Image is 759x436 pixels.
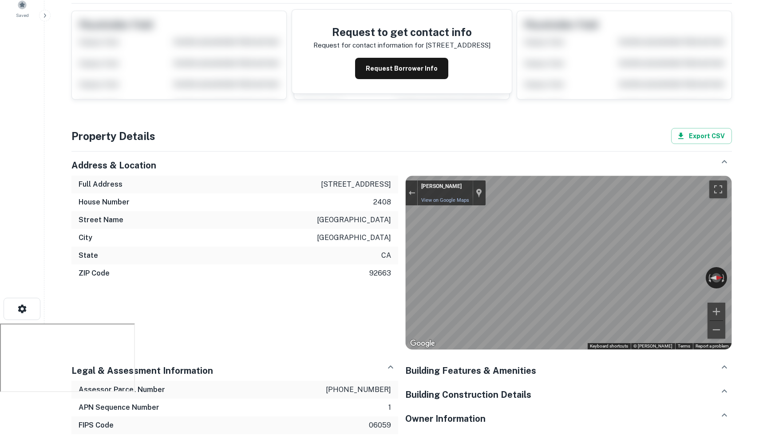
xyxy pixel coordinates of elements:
button: Reset the view [706,273,727,283]
p: 1 [388,402,391,413]
div: Map [406,176,731,349]
p: [PHONE_NUMBER] [326,384,391,395]
span: © [PERSON_NAME] [633,344,672,348]
a: Report a problem [696,344,729,348]
a: View on Google Maps [421,197,469,203]
p: Request for contact information for [313,40,424,51]
a: Open this area in Google Maps (opens a new window) [408,338,437,349]
p: [STREET_ADDRESS] [321,179,391,190]
h6: Full Address [79,179,123,190]
p: ca [381,250,391,261]
h5: Address & Location [71,159,156,172]
h5: Building Construction Details [405,388,531,401]
p: [GEOGRAPHIC_DATA] [317,232,391,243]
h5: Building Features & Amenities [405,364,536,377]
a: [PERSON_NAME] [421,183,469,189]
h5: Owner Information [405,412,486,425]
button: Keyboard shortcuts [590,343,628,349]
h6: ZIP Code [79,268,110,279]
h6: Street Name [79,215,123,225]
button: Zoom out [708,321,725,339]
p: 2408 [373,197,391,208]
button: Toggle fullscreen view [709,180,727,198]
a: Show location on map [476,188,482,198]
p: [GEOGRAPHIC_DATA] [317,215,391,225]
h4: Request to get contact info [313,24,490,40]
iframe: Chat Widget [715,365,759,408]
img: Google [408,338,437,349]
h6: City [79,232,92,243]
span: Saved [16,12,29,19]
h4: Property Details [71,128,155,144]
button: Export CSV [671,128,732,144]
p: 92663 [369,268,391,279]
p: 06059 [369,420,391,431]
h5: Legal & Assessment Information [71,364,213,377]
button: Rotate counterclockwise [706,267,712,288]
a: Terms (opens in new tab) [678,344,690,348]
h6: House Number [79,197,130,208]
button: Rotate clockwise [721,267,727,288]
button: Request Borrower Info [355,58,448,79]
button: Exit the Street View [406,187,417,199]
h6: FIPS Code [79,420,114,431]
h6: APN Sequence Number [79,402,159,413]
h6: State [79,250,98,261]
p: [STREET_ADDRESS] [426,40,490,51]
button: Zoom in [708,303,725,320]
div: Street View [406,176,731,349]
